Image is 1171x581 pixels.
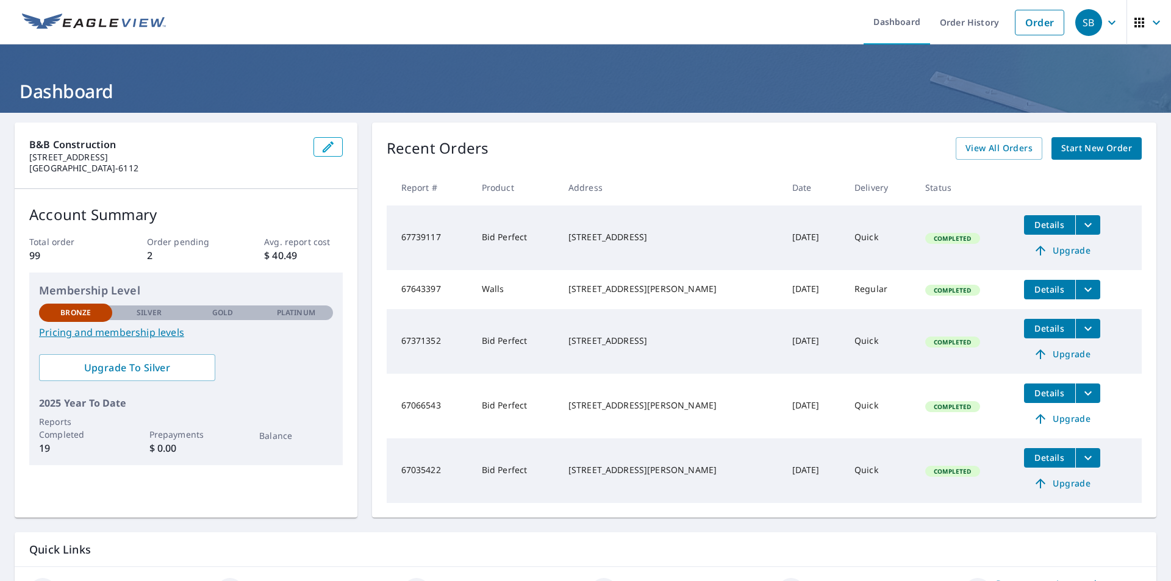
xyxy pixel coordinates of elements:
span: Upgrade [1031,347,1093,362]
p: [STREET_ADDRESS] [29,152,304,163]
th: Product [472,169,559,205]
td: Quick [845,205,915,270]
span: Start New Order [1061,141,1132,156]
p: Platinum [277,307,315,318]
td: Quick [845,309,915,374]
p: Account Summary [29,204,343,226]
p: Bronze [60,307,91,318]
p: Gold [212,307,233,318]
a: Upgrade To Silver [39,354,215,381]
td: 67371352 [387,309,472,374]
span: Upgrade [1031,476,1093,491]
button: filesDropdownBtn-67739117 [1075,215,1100,235]
p: Reports Completed [39,415,112,441]
p: 19 [39,441,112,455]
span: Details [1031,387,1068,399]
a: Start New Order [1051,137,1142,160]
td: Quick [845,374,915,438]
th: Status [915,169,1014,205]
td: 67643397 [387,270,472,309]
a: View All Orders [956,137,1042,160]
span: Completed [926,338,978,346]
p: Balance [259,429,332,442]
td: Bid Perfect [472,309,559,374]
td: [DATE] [782,309,845,374]
td: 67739117 [387,205,472,270]
p: 2 [147,248,225,263]
button: detailsBtn-67643397 [1024,280,1075,299]
div: [STREET_ADDRESS][PERSON_NAME] [568,399,773,412]
h1: Dashboard [15,79,1156,104]
td: Bid Perfect [472,205,559,270]
p: Silver [137,307,162,318]
span: Details [1031,219,1068,230]
span: Completed [926,467,978,476]
button: detailsBtn-67739117 [1024,215,1075,235]
p: Recent Orders [387,137,489,160]
p: B&B Construction [29,137,304,152]
button: filesDropdownBtn-67643397 [1075,280,1100,299]
td: [DATE] [782,438,845,503]
p: Membership Level [39,282,333,299]
td: 67035422 [387,438,472,503]
p: Total order [29,235,107,248]
th: Report # [387,169,472,205]
button: detailsBtn-67371352 [1024,319,1075,338]
p: $ 0.00 [149,441,223,455]
td: 67066543 [387,374,472,438]
td: [DATE] [782,205,845,270]
p: Quick Links [29,542,1142,557]
td: Walls [472,270,559,309]
div: SB [1075,9,1102,36]
th: Date [782,169,845,205]
td: Bid Perfect [472,438,559,503]
a: Upgrade [1024,474,1100,493]
p: 99 [29,248,107,263]
img: EV Logo [22,13,166,32]
p: [GEOGRAPHIC_DATA]-6112 [29,163,304,174]
span: Upgrade [1031,412,1093,426]
th: Delivery [845,169,915,205]
a: Pricing and membership levels [39,325,333,340]
p: Order pending [147,235,225,248]
span: Completed [926,286,978,294]
div: [STREET_ADDRESS] [568,335,773,347]
p: Avg. report cost [264,235,342,248]
p: 2025 Year To Date [39,396,333,410]
td: Quick [845,438,915,503]
td: Regular [845,270,915,309]
p: $ 40.49 [264,248,342,263]
div: [STREET_ADDRESS][PERSON_NAME] [568,464,773,476]
th: Address [559,169,782,205]
button: detailsBtn-67066543 [1024,383,1075,403]
a: Upgrade [1024,241,1100,260]
div: [STREET_ADDRESS] [568,231,773,243]
span: Completed [926,402,978,411]
td: [DATE] [782,270,845,309]
a: Order [1015,10,1064,35]
button: detailsBtn-67035422 [1024,448,1075,468]
a: Upgrade [1024,344,1100,364]
button: filesDropdownBtn-67371352 [1075,319,1100,338]
div: [STREET_ADDRESS][PERSON_NAME] [568,283,773,295]
span: Details [1031,283,1068,295]
td: [DATE] [782,374,845,438]
span: Details [1031,323,1068,334]
a: Upgrade [1024,409,1100,429]
span: View All Orders [965,141,1033,156]
td: Bid Perfect [472,374,559,438]
span: Upgrade [1031,243,1093,258]
span: Details [1031,452,1068,463]
span: Upgrade To Silver [49,361,206,374]
span: Completed [926,234,978,243]
button: filesDropdownBtn-67066543 [1075,383,1100,403]
p: Prepayments [149,428,223,441]
button: filesDropdownBtn-67035422 [1075,448,1100,468]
